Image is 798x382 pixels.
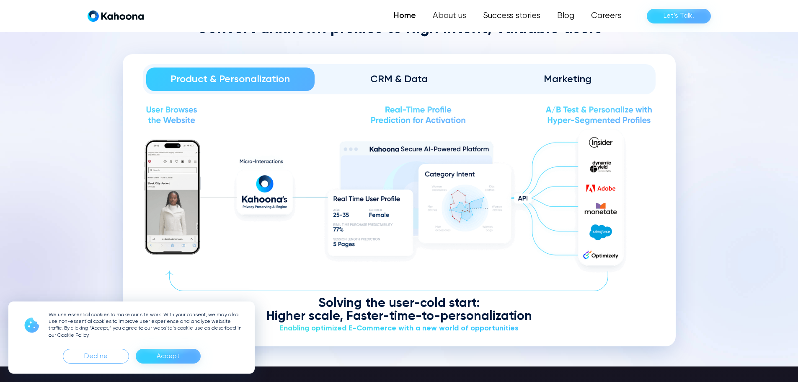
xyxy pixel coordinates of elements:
[326,73,472,86] div: CRM & Data
[583,8,630,24] a: Careers
[647,9,711,23] a: Let’s Talk!
[495,73,640,86] div: Marketing
[549,8,583,24] a: Blog
[157,350,180,363] div: Accept
[158,73,303,86] div: Product & Personalization
[88,10,144,22] a: home
[63,349,129,364] div: Decline
[49,312,245,339] p: We use essential cookies to make our site work. With your consent, we may also use non-essential ...
[136,349,201,364] div: Accept
[475,8,549,24] a: Success stories
[143,297,656,323] div: Solving the user-cold start: Higher scale, Faster-time-to-personalization
[424,8,475,24] a: About us
[664,9,694,23] div: Let’s Talk!
[84,350,108,363] div: Decline
[385,8,424,24] a: Home
[143,323,656,334] div: Enabling optimized E-Commerce with a new world of opportunities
